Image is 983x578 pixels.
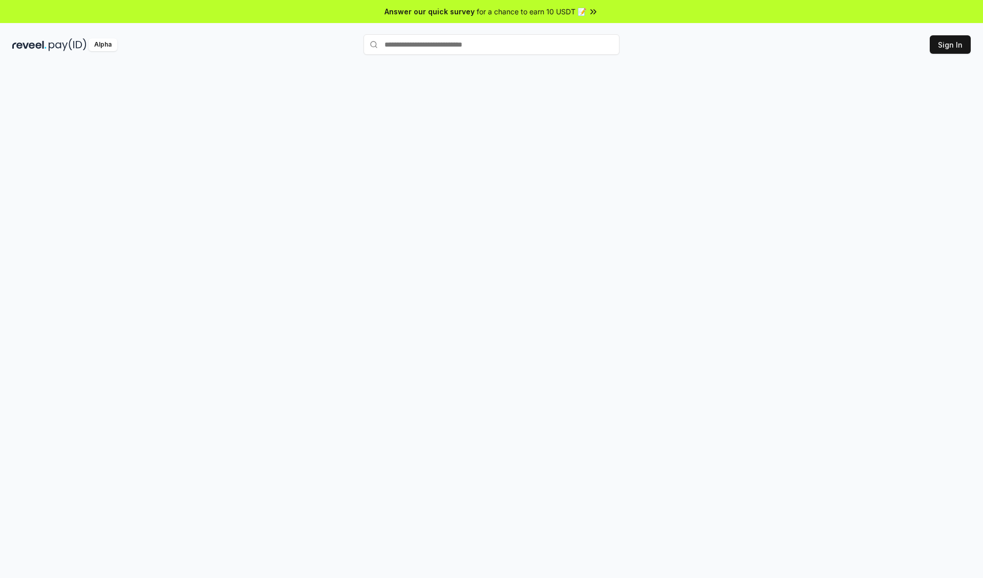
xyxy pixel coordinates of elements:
img: reveel_dark [12,38,47,51]
div: Alpha [89,38,117,51]
img: pay_id [49,38,87,51]
span: for a chance to earn 10 USDT 📝 [477,6,586,17]
button: Sign In [930,35,971,54]
span: Answer our quick survey [384,6,475,17]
